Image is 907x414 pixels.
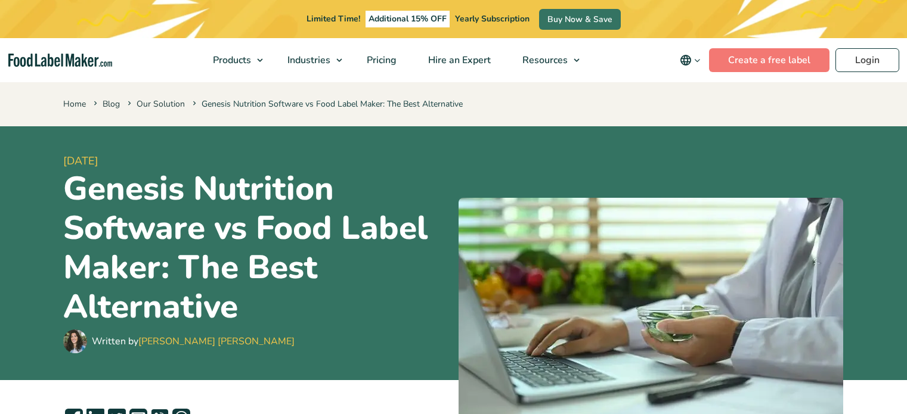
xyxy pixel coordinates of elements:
span: Industries [284,54,332,67]
span: Yearly Subscription [455,13,530,24]
button: Change language [671,48,709,72]
a: Pricing [351,38,410,82]
a: Buy Now & Save [539,9,621,30]
span: Hire an Expert [425,54,492,67]
a: Hire an Expert [413,38,504,82]
img: Maria Abi Hanna - Food Label Maker [63,329,87,353]
a: Home [63,98,86,110]
span: Genesis Nutrition Software vs Food Label Maker: The Best Alternative [190,98,463,110]
a: Food Label Maker homepage [8,54,112,67]
span: Resources [519,54,569,67]
span: Limited Time! [307,13,360,24]
a: Login [835,48,899,72]
a: Resources [507,38,586,82]
a: [PERSON_NAME] [PERSON_NAME] [138,335,295,348]
a: Products [197,38,269,82]
span: Additional 15% OFF [366,11,450,27]
a: Create a free label [709,48,829,72]
a: Blog [103,98,120,110]
a: Our Solution [137,98,185,110]
a: Industries [272,38,348,82]
span: [DATE] [63,153,449,169]
div: Written by [92,334,295,348]
span: Products [209,54,252,67]
h1: Genesis Nutrition Software vs Food Label Maker: The Best Alternative [63,169,449,326]
span: Pricing [363,54,398,67]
